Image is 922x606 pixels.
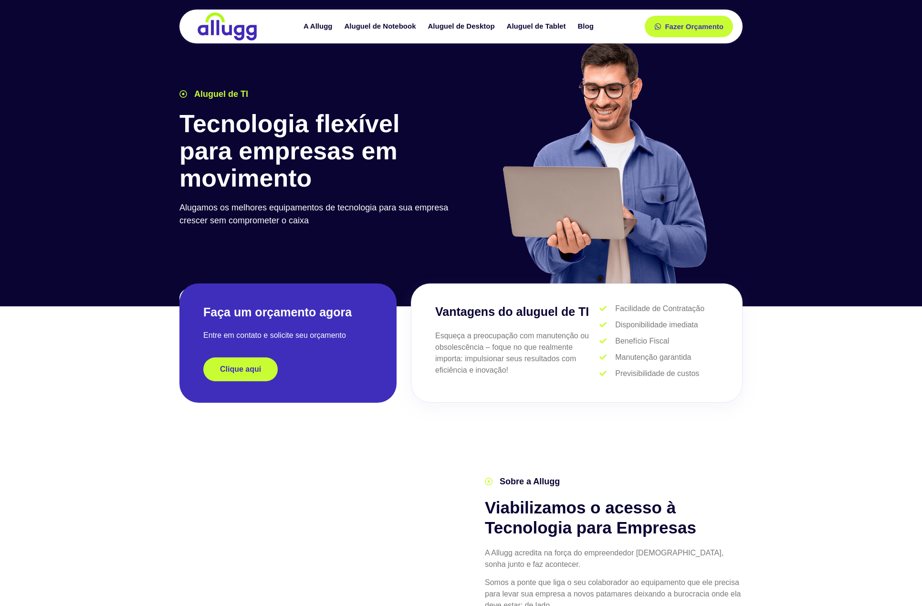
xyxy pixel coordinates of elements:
[613,303,704,314] span: Facilidade de Contratação
[613,368,699,379] span: Previsibilidade de custos
[203,304,373,320] h2: Faça um orçamento agora
[179,201,456,227] p: Alugamos os melhores equipamentos de tecnologia para sua empresa crescer sem comprometer o caixa
[645,16,733,37] a: Fazer Orçamento
[573,18,600,35] a: Blog
[203,330,373,341] p: Entre em contato e solicite seu orçamento
[220,366,261,373] span: Clique aqui
[497,475,560,488] span: Sobre a Allugg
[485,547,743,570] p: A Allugg acredita na força do empreendedor [DEMOGRAPHIC_DATA], sonha junto e faz acontecer.
[203,357,278,381] a: Clique aqui
[499,40,710,283] img: aluguel de ti para startups
[613,319,698,331] span: Disponibilidade imediata
[423,18,502,35] a: Aluguel de Desktop
[502,18,573,35] a: Aluguel de Tablet
[340,18,423,35] a: Aluguel de Notebook
[299,18,340,35] a: A Allugg
[435,330,599,376] p: Esqueça a preocupação com manutenção ou obsolescência – foque no que realmente importa: impulsion...
[196,12,258,41] img: locação de TI é Allugg
[179,110,456,192] h1: Tecnologia flexível para empresas em movimento
[192,88,248,101] span: Aluguel de TI
[485,498,743,538] h2: Viabilizamos o acesso à Tecnologia para Empresas
[665,23,723,30] span: Fazer Orçamento
[613,352,691,363] span: Manutenção garantida
[435,303,599,321] h3: Vantagens do aluguel de TI
[613,335,669,347] span: Benefício Fiscal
